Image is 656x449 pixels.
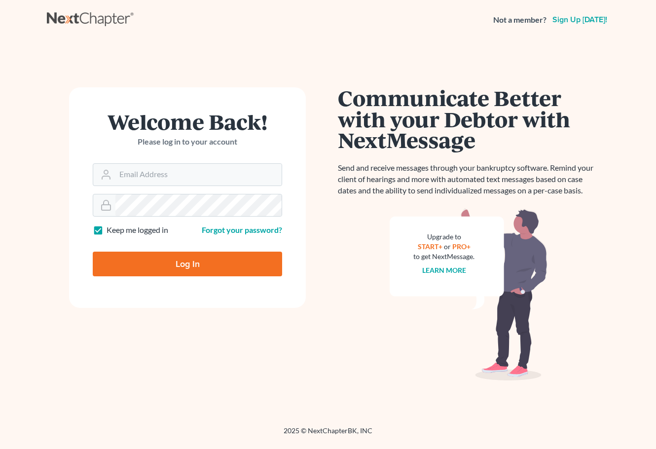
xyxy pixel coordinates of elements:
p: Send and receive messages through your bankruptcy software. Remind your client of hearings and mo... [338,162,599,196]
a: PRO+ [452,242,471,251]
input: Email Address [115,164,282,186]
label: Keep me logged in [107,224,168,236]
span: or [444,242,451,251]
h1: Welcome Back! [93,111,282,132]
div: 2025 © NextChapterBK, INC [47,426,609,444]
a: START+ [418,242,442,251]
h1: Communicate Better with your Debtor with NextMessage [338,87,599,150]
p: Please log in to your account [93,136,282,148]
strong: Not a member? [493,14,547,26]
div: Upgrade to [413,232,474,242]
div: to get NextMessage. [413,252,474,262]
input: Log In [93,252,282,276]
a: Sign up [DATE]! [550,16,609,24]
img: nextmessage_bg-59042aed3d76b12b5cd301f8e5b87938c9018125f34e5fa2b7a6b67550977c72.svg [390,208,547,381]
a: Learn more [422,266,466,274]
a: Forgot your password? [202,225,282,234]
